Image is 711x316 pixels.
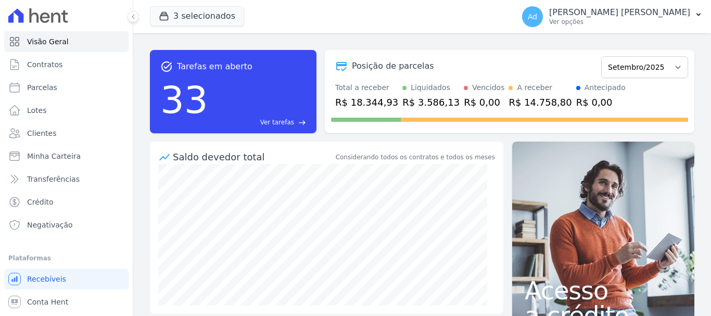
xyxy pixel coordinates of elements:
[4,54,129,75] a: Contratos
[4,269,129,289] a: Recebíveis
[212,118,306,127] a: Ver tarefas east
[4,123,129,144] a: Clientes
[27,82,57,93] span: Parcelas
[27,128,56,138] span: Clientes
[4,146,129,167] a: Minha Carteira
[260,118,294,127] span: Ver tarefas
[27,36,69,47] span: Visão Geral
[4,77,129,98] a: Parcelas
[4,100,129,121] a: Lotes
[4,31,129,52] a: Visão Geral
[4,169,129,189] a: Transferências
[27,59,62,70] span: Contratos
[402,95,460,109] div: R$ 3.586,13
[150,6,244,26] button: 3 selecionados
[549,7,690,18] p: [PERSON_NAME] [PERSON_NAME]
[4,192,129,212] a: Crédito
[4,214,129,235] a: Negativação
[27,151,81,161] span: Minha Carteira
[27,174,80,184] span: Transferências
[27,220,73,230] span: Negativação
[509,95,572,109] div: R$ 14.758,80
[160,60,173,73] span: task_alt
[585,82,626,93] div: Antecipado
[335,82,398,93] div: Total a receber
[173,150,334,164] div: Saldo devedor total
[27,197,54,207] span: Crédito
[8,252,124,264] div: Plataformas
[27,274,66,284] span: Recebíveis
[411,82,450,93] div: Liquidados
[298,119,306,127] span: east
[464,95,504,109] div: R$ 0,00
[160,73,208,127] div: 33
[472,82,504,93] div: Vencidos
[27,105,47,116] span: Lotes
[517,82,552,93] div: A receber
[576,95,626,109] div: R$ 0,00
[549,18,690,26] p: Ver opções
[4,292,129,312] a: Conta Hent
[528,13,537,20] span: Ad
[352,60,434,72] div: Posição de parcelas
[514,2,711,31] button: Ad [PERSON_NAME] [PERSON_NAME] Ver opções
[27,297,68,307] span: Conta Hent
[177,60,252,73] span: Tarefas em aberto
[335,95,398,109] div: R$ 18.344,93
[336,153,495,162] div: Considerando todos os contratos e todos os meses
[525,278,682,303] span: Acesso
